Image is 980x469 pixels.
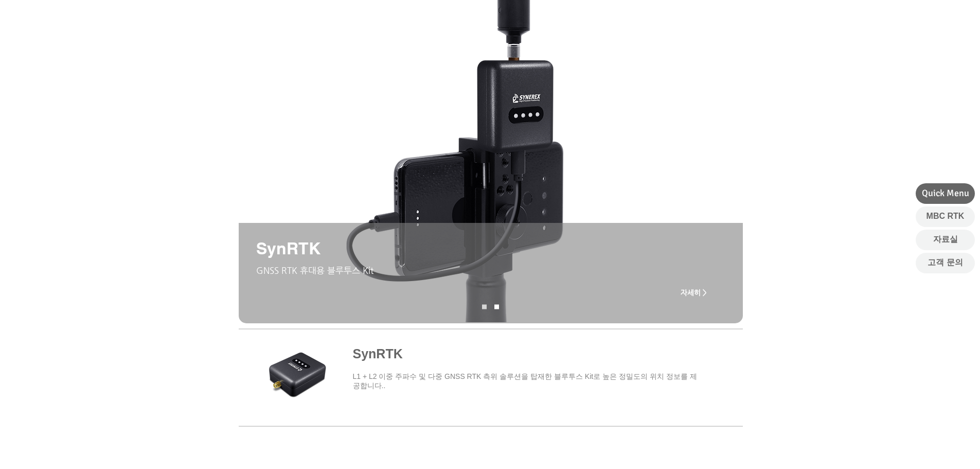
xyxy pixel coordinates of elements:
[916,183,975,204] div: Quick Menu
[482,305,487,309] a: SynRNK
[922,187,969,200] span: Quick Menu
[862,425,980,469] iframe: Wix Chat
[256,238,320,258] span: SynRTK
[933,234,958,245] span: 자료실
[928,257,963,268] span: 고객 문의
[926,211,965,222] span: MBC RTK
[916,206,975,227] a: MBC RTK
[673,282,715,303] a: 자세히 >
[916,230,975,250] a: 자료실
[256,265,373,275] span: GNSS RTK 휴대용 블루투스 Kit
[478,305,503,309] nav: 슬라이드
[494,305,499,309] a: SynRNK
[916,253,975,273] a: 고객 문의
[681,288,707,297] span: 자세히 >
